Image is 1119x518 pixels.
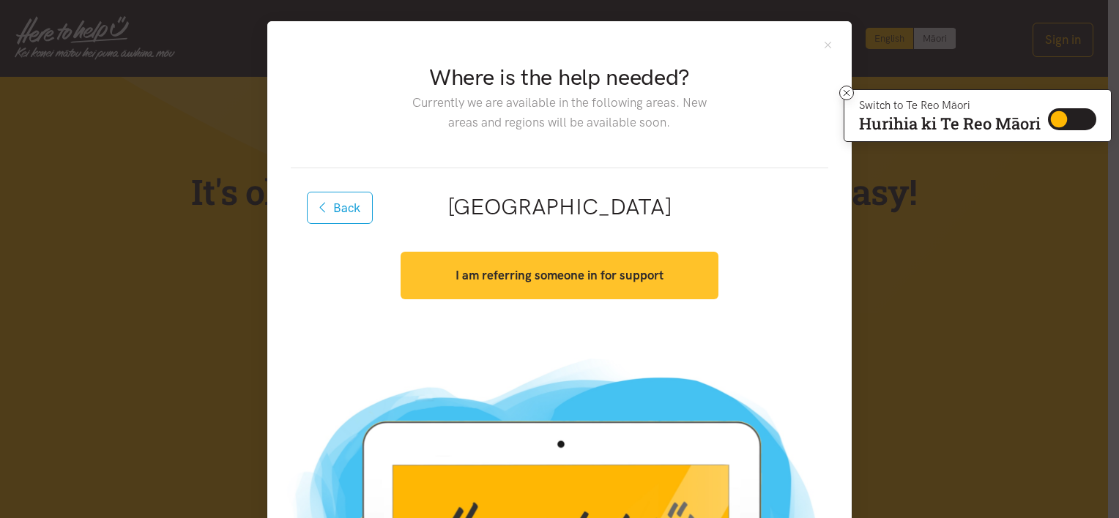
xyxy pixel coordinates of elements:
[822,39,834,51] button: Close
[401,62,718,93] h2: Where is the help needed?
[314,192,805,222] h2: [GEOGRAPHIC_DATA]
[307,192,373,224] button: Back
[401,252,718,299] button: I am referring someone in for support
[456,268,663,282] strong: I am referring someone in for support
[859,117,1041,130] p: Hurihia ki Te Reo Māori
[401,93,718,132] p: Currently we are available in the following areas. New areas and regions will be available soon.
[859,101,1041,110] p: Switch to Te Reo Māori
